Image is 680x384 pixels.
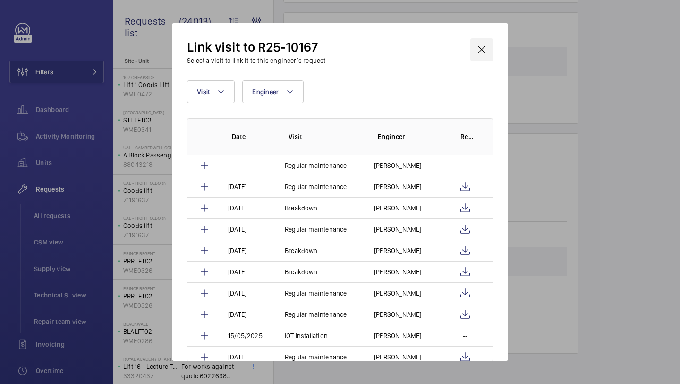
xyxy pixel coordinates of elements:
p: -- [463,161,467,170]
p: [PERSON_NAME] [374,310,421,319]
p: Regular maintenance [285,352,347,362]
p: [PERSON_NAME] [374,203,421,213]
button: Engineer [242,80,304,103]
span: Engineer [252,88,279,96]
p: [PERSON_NAME] [374,225,421,234]
p: -- [228,161,233,170]
p: Visit [289,132,363,141]
p: Breakdown [285,203,318,213]
p: Breakdown [285,246,318,255]
p: Breakdown [285,267,318,277]
p: [DATE] [228,288,246,298]
p: [PERSON_NAME] [374,246,421,255]
p: [DATE] [228,352,246,362]
p: Regular maintenance [285,225,347,234]
p: [PERSON_NAME] [374,161,421,170]
p: -- [463,331,467,340]
span: Visit [197,88,210,96]
p: Report [460,132,474,141]
p: [DATE] [228,182,246,192]
p: Date [232,132,273,141]
p: Regular maintenance [285,288,347,298]
p: 15/05/2025 [228,331,263,340]
p: [PERSON_NAME] [374,331,421,340]
button: Visit [187,80,235,103]
h3: Select a visit to link it to this engineer’s request [187,56,325,65]
p: [DATE] [228,246,246,255]
p: [PERSON_NAME] [374,352,421,362]
p: Engineer [378,132,445,141]
p: IOT Installation [285,331,328,340]
p: [PERSON_NAME] [374,267,421,277]
p: Regular maintenance [285,310,347,319]
p: [DATE] [228,225,246,234]
p: [DATE] [228,310,246,319]
p: Regular maintenance [285,161,347,170]
p: [DATE] [228,203,246,213]
p: Regular maintenance [285,182,347,192]
p: [PERSON_NAME] [374,288,421,298]
h2: Link visit to R25-10167 [187,38,325,56]
p: [PERSON_NAME] [374,182,421,192]
p: [DATE] [228,267,246,277]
